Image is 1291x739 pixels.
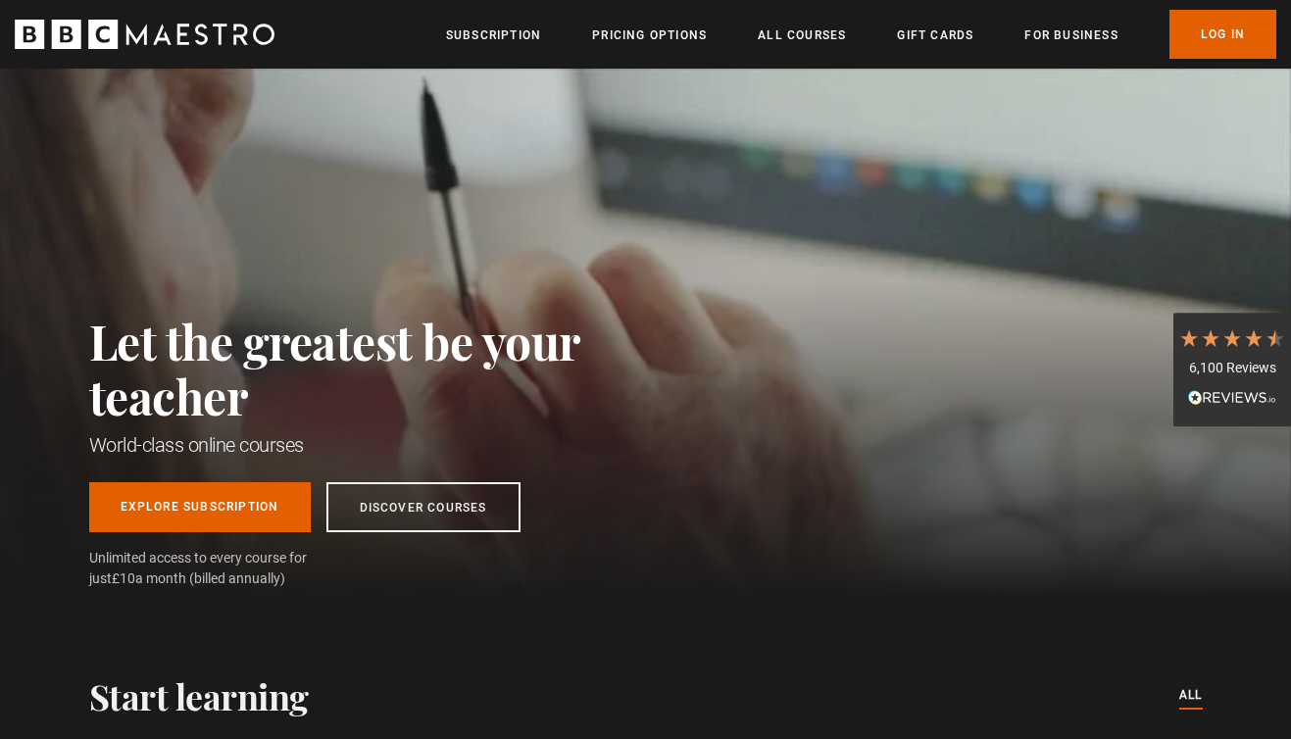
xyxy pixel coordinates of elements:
[1178,388,1286,412] div: Read All Reviews
[1024,25,1117,45] a: For business
[446,10,1276,59] nav: Primary
[326,482,521,532] a: Discover Courses
[1178,327,1286,349] div: 4.7 Stars
[15,20,274,49] svg: BBC Maestro
[89,431,668,459] h1: World-class online courses
[1169,10,1276,59] a: Log In
[89,482,311,532] a: Explore Subscription
[1173,313,1291,426] div: 6,100 ReviewsRead All Reviews
[897,25,973,45] a: Gift Cards
[446,25,541,45] a: Subscription
[1188,390,1276,404] img: REVIEWS.io
[758,25,846,45] a: All Courses
[89,314,668,423] h2: Let the greatest be your teacher
[592,25,707,45] a: Pricing Options
[89,548,354,589] span: Unlimited access to every course for just a month (billed annually)
[112,570,135,586] span: £10
[1178,359,1286,378] div: 6,100 Reviews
